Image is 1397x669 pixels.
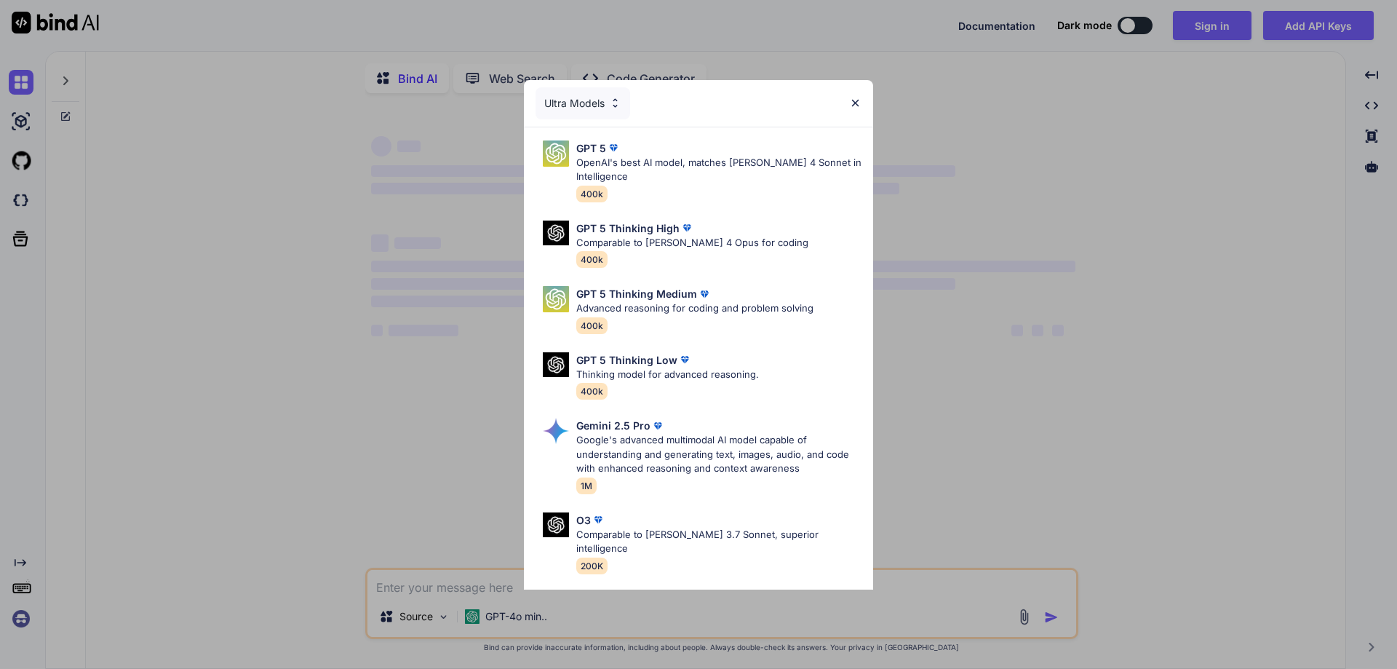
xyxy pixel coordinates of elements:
[576,140,606,156] p: GPT 5
[576,512,591,528] p: O3
[576,317,608,334] span: 400k
[591,512,605,527] img: premium
[576,286,697,301] p: GPT 5 Thinking Medium
[536,87,630,119] div: Ultra Models
[606,140,621,155] img: premium
[576,528,861,556] p: Comparable to [PERSON_NAME] 3.7 Sonnet, superior intelligence
[697,287,712,301] img: premium
[576,156,861,184] p: OpenAI's best AI model, matches [PERSON_NAME] 4 Sonnet in Intelligence
[576,221,680,236] p: GPT 5 Thinking High
[543,140,569,167] img: Pick Models
[680,221,694,235] img: premium
[576,558,608,574] span: 200K
[609,97,621,109] img: Pick Models
[543,221,569,246] img: Pick Models
[543,418,569,444] img: Pick Models
[576,383,608,400] span: 400k
[576,433,861,476] p: Google's advanced multimodal AI model capable of understanding and generating text, images, audio...
[576,352,677,368] p: GPT 5 Thinking Low
[849,97,861,109] img: close
[576,251,608,268] span: 400k
[650,419,665,433] img: premium
[543,512,569,538] img: Pick Models
[576,236,808,250] p: Comparable to [PERSON_NAME] 4 Opus for coding
[576,301,813,316] p: Advanced reasoning for coding and problem solving
[543,352,569,378] img: Pick Models
[576,186,608,202] span: 400k
[576,418,650,433] p: Gemini 2.5 Pro
[677,352,692,367] img: premium
[576,368,759,382] p: Thinking model for advanced reasoning.
[543,286,569,312] img: Pick Models
[576,478,597,494] span: 1M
